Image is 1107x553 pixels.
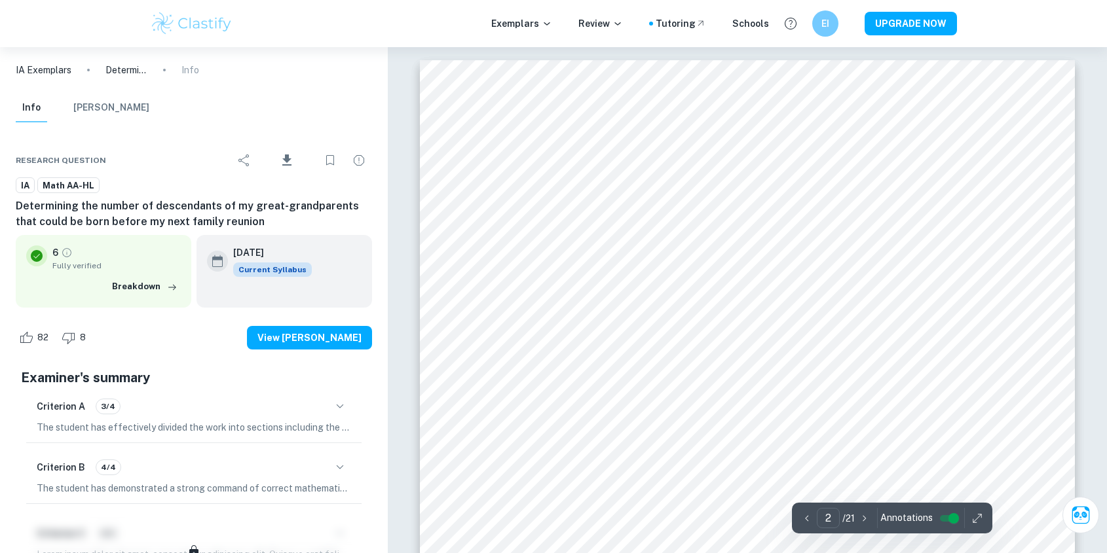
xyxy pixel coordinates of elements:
[16,198,372,230] h6: Determining the number of descendants of my great-grandparents that could be born before my next ...
[812,10,838,37] button: EI
[16,327,56,348] div: Like
[818,16,833,31] h6: EI
[30,331,56,344] span: 82
[247,326,372,349] button: View [PERSON_NAME]
[233,245,301,260] h6: [DATE]
[1062,497,1099,533] button: Ask Clai
[16,177,35,194] a: IA
[37,460,85,474] h6: Criterion B
[37,177,100,194] a: Math AA-HL
[52,260,181,272] span: Fully verified
[37,399,85,414] h6: Criterion A
[578,16,623,31] p: Review
[150,10,233,37] img: Clastify logo
[260,143,314,177] div: Download
[96,461,121,473] span: 4/4
[16,179,34,192] span: IA
[865,12,957,35] button: UPGRADE NOW
[16,154,106,166] span: Research question
[96,401,120,412] span: 3/4
[21,368,367,387] h5: Examiner's summary
[233,262,312,277] div: This exemplar is based on the current syllabus. Feel free to refer to it for inspiration/ideas wh...
[38,179,99,192] span: Math AA-HL
[233,262,312,277] span: Current Syllabus
[732,16,769,31] a: Schools
[880,511,933,525] span: Annotations
[842,511,855,526] p: / 21
[37,420,351,435] p: The student has effectively divided the work into sections including the introduction, body, and ...
[16,63,71,77] a: IA Exemplars
[61,247,73,259] a: Grade fully verified
[656,16,706,31] a: Tutoring
[779,12,802,35] button: Help and Feedback
[52,245,58,260] p: 6
[109,277,181,296] button: Breakdown
[37,481,351,495] p: The student has demonstrated a strong command of correct mathematical notation, symbols, and term...
[73,331,93,344] span: 8
[16,94,47,122] button: Info
[105,63,147,77] p: Determining the number of descendants of my great-grandparents that could be born before my next ...
[491,16,552,31] p: Exemplars
[181,63,199,77] p: Info
[73,94,149,122] button: [PERSON_NAME]
[346,147,372,173] div: Report issue
[317,147,343,173] div: Bookmark
[231,147,257,173] div: Share
[58,327,93,348] div: Dislike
